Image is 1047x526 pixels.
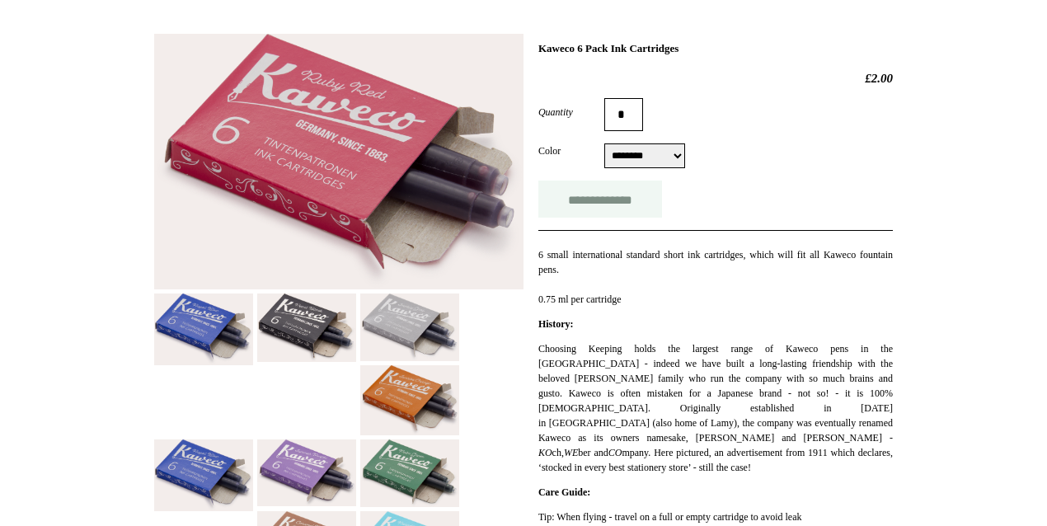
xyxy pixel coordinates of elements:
[360,439,459,507] img: Kaweco 6 Pack Ink Cartridges
[154,439,253,511] img: Kaweco 6 Pack Ink Cartridges
[538,486,590,498] strong: Care Guide:
[538,447,552,458] em: KO
[257,294,356,362] img: Kaweco 6 Pack Ink Cartridges
[154,294,253,365] img: Kaweco 6 Pack Ink Cartridges
[257,439,356,506] img: Kaweco 6 Pack Ink Cartridges
[564,447,578,458] em: WE
[538,318,574,330] strong: History:
[538,143,604,158] label: Color
[538,247,893,307] p: 6 small international standard short ink cartridges, which will fit all Kaweco fountain pens. 0.7...
[538,71,893,86] h2: £2.00
[538,341,893,475] p: Choosing Keeping holds the largest range of Kaweco pens in the [GEOGRAPHIC_DATA] - indeed we have...
[360,365,459,435] img: Kaweco 6 Pack Ink Cartridges
[608,447,622,458] em: CO
[154,34,523,290] img: Kaweco 6 Pack Ink Cartridges
[360,294,459,361] img: Kaweco 6 Pack Ink Cartridges
[538,510,893,524] p: Tip: When flying - travel on a full or empty cartridge to avoid leak
[538,105,604,120] label: Quantity
[538,42,893,55] h1: Kaweco 6 Pack Ink Cartridges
